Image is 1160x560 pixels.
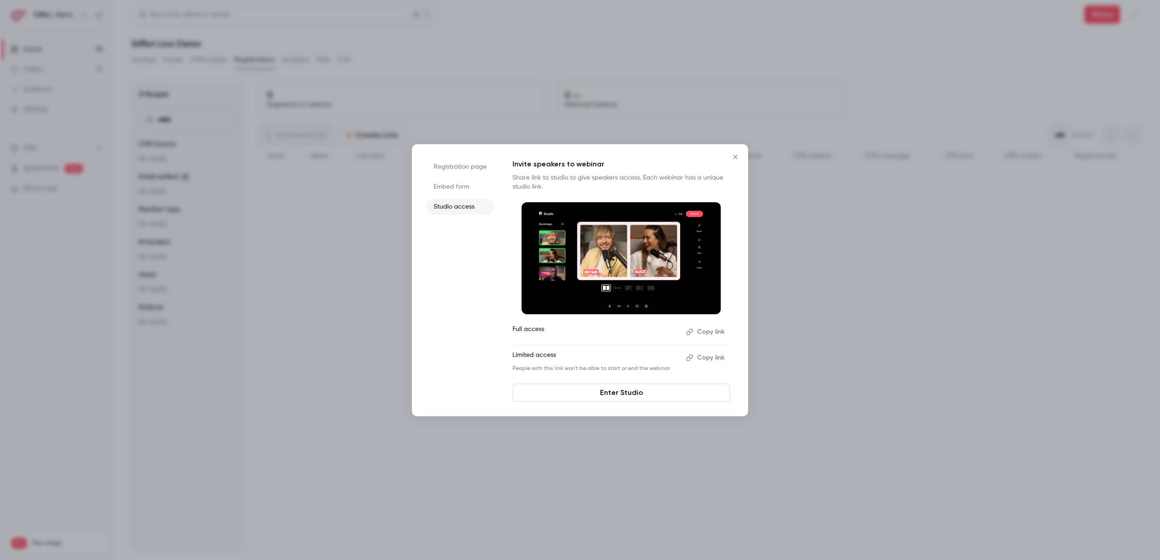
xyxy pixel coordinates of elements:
[426,179,494,195] li: Embed form
[682,351,730,365] button: Copy link
[522,202,721,315] img: Invite speakers to webinar
[682,325,730,339] button: Copy link
[512,384,730,402] a: Enter Studio
[512,173,730,191] p: Share link to studio to give speakers access. Each webinar has a unique studio link.
[512,159,730,170] p: Invite speakers to webinar
[426,199,494,215] li: Studio access
[426,159,494,175] li: Registration page
[726,148,744,166] button: Close
[512,365,679,372] p: People with this link won't be able to start or end the webinar
[512,351,679,365] p: Limited access
[512,325,679,339] p: Full access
